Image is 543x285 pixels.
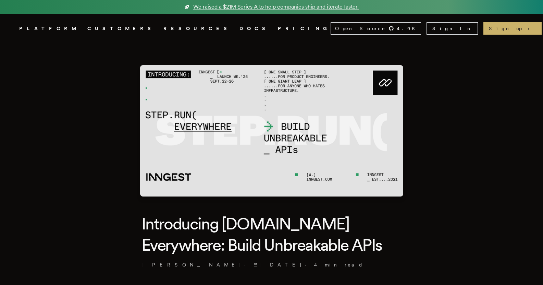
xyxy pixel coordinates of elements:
a: Sign up [483,22,542,35]
span: [DATE] [254,261,302,268]
span: Open Source [335,25,386,32]
a: CUSTOMERS [87,24,155,33]
button: PLATFORM [19,24,79,33]
span: 4.9 K [397,25,419,32]
p: · · [141,261,402,268]
button: RESOURCES [163,24,231,33]
a: Sign In [427,22,478,35]
a: PRICING [278,24,331,33]
span: 4 min read [314,261,363,268]
img: Featured image for Introducing Step.Run Everywhere: Build Unbreakable APIs blog post [140,65,403,197]
span: → [525,25,536,32]
h1: Introducing [DOMAIN_NAME] Everywhere: Build Unbreakable APIs [141,213,402,256]
span: We raised a $21M Series A to help companies ship and iterate faster. [193,3,359,11]
a: [PERSON_NAME] [141,261,242,268]
a: DOCS [239,24,270,33]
